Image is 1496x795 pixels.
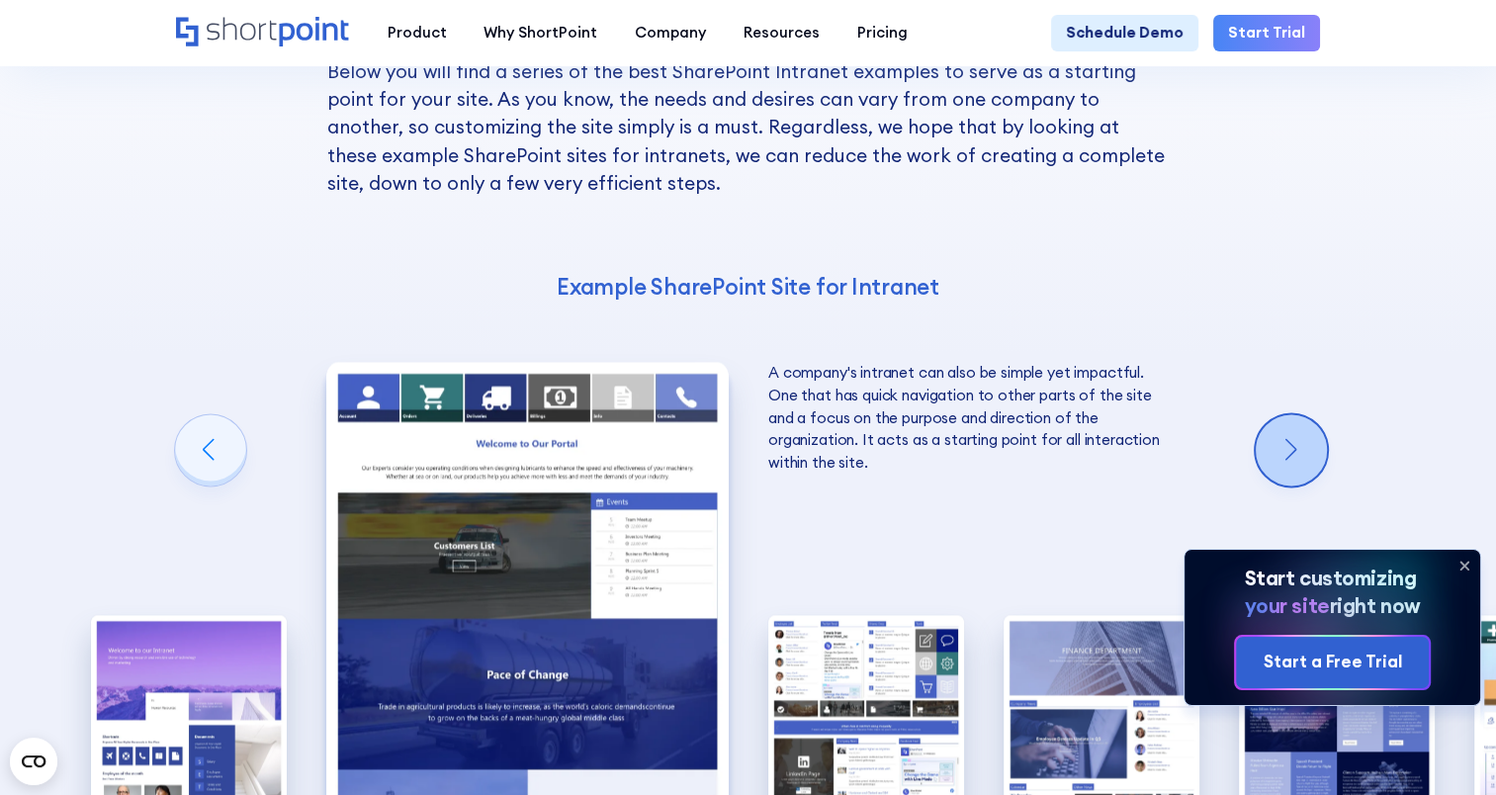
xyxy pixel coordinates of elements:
[327,57,1169,198] p: Below you will find a series of the best SharePoint Intranet examples to serve as a starting poin...
[387,22,446,44] div: Product
[1051,15,1198,52] a: Schedule Demo
[1141,567,1496,795] iframe: Chat Widget
[838,15,926,52] a: Pricing
[10,738,57,785] button: Open CMP widget
[484,22,597,44] div: Why ShortPoint
[857,22,908,44] div: Pricing
[768,362,1171,474] p: A company's intranet can also be simple yet impactful. One that has quick navigation to other par...
[635,22,706,44] div: Company
[176,17,350,48] a: Home
[616,15,725,52] a: Company
[744,22,820,44] div: Resources
[175,414,246,486] div: Previous slide
[1264,650,1402,675] div: Start a Free Trial
[465,15,616,52] a: Why ShortPoint
[327,272,1169,301] h4: Example SharePoint Site for Intranet
[1256,414,1327,486] div: Next slide
[1213,15,1320,52] a: Start Trial
[725,15,838,52] a: Resources
[1236,637,1428,689] a: Start a Free Trial
[369,15,466,52] a: Product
